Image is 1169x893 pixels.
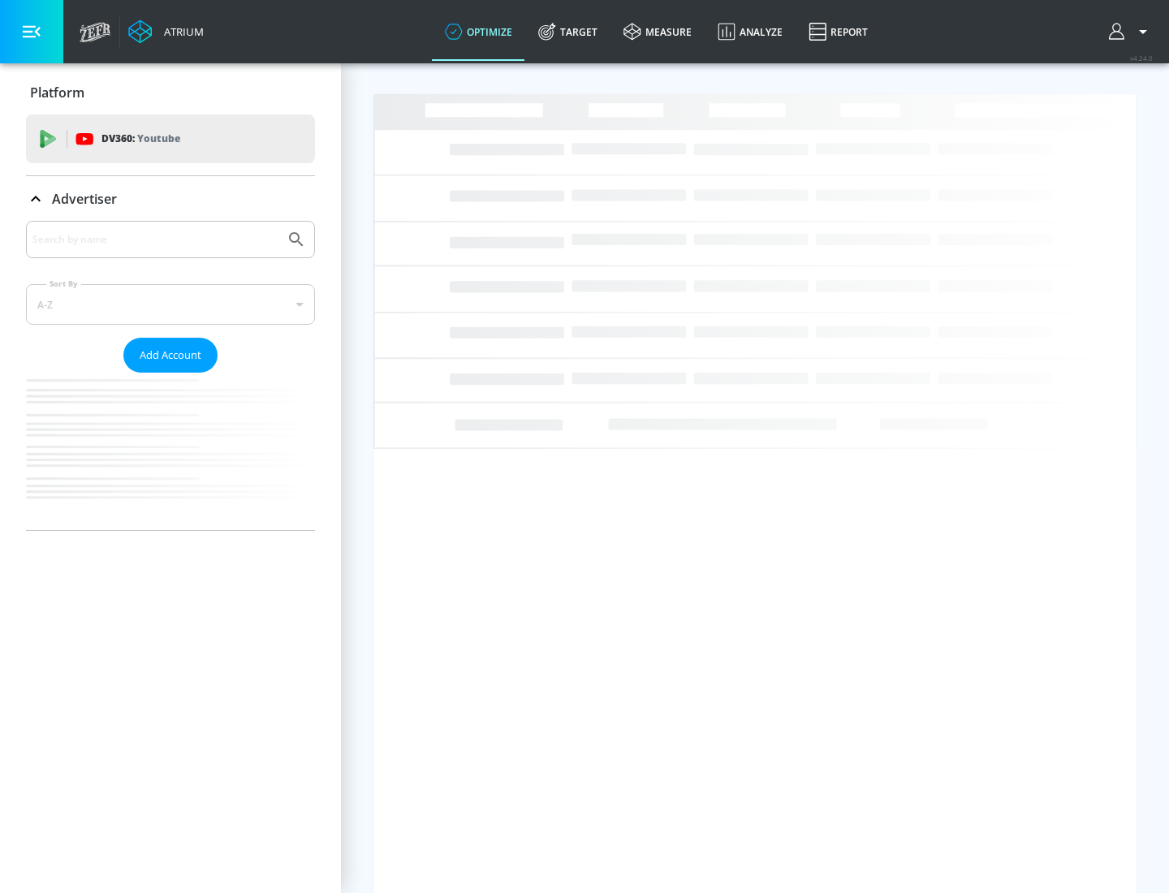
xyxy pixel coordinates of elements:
p: DV360: [101,130,180,148]
div: Platform [26,70,315,115]
a: measure [610,2,705,61]
p: Youtube [137,130,180,147]
input: Search by name [32,229,278,250]
div: Advertiser [26,221,315,530]
button: Add Account [123,338,218,373]
span: v 4.24.0 [1130,54,1153,63]
label: Sort By [46,278,81,289]
div: A-Z [26,284,315,325]
p: Platform [30,84,84,101]
div: Atrium [157,24,204,39]
a: Report [796,2,881,61]
p: Advertiser [52,190,117,208]
div: DV360: Youtube [26,114,315,163]
a: optimize [432,2,525,61]
a: Target [525,2,610,61]
nav: list of Advertiser [26,373,315,530]
a: Atrium [128,19,204,44]
span: Add Account [140,346,201,365]
div: Advertiser [26,176,315,222]
a: Analyze [705,2,796,61]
